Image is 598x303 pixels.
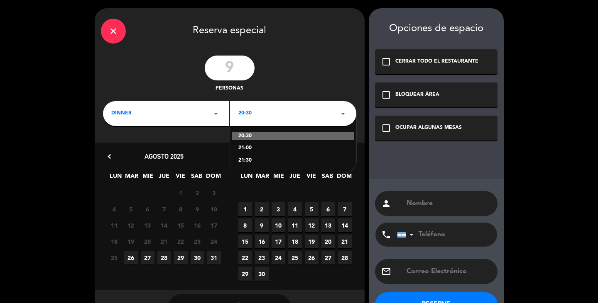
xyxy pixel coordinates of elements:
[255,251,269,264] span: 23
[381,199,391,208] i: person
[174,171,187,185] span: VIE
[191,251,204,264] span: 30
[338,235,352,248] span: 21
[238,267,252,281] span: 29
[109,171,123,185] span: LUN
[174,202,188,216] span: 8
[124,218,138,232] span: 12
[406,266,491,277] input: Correo Electrónico
[206,171,220,185] span: DOM
[381,267,391,276] i: email
[141,202,154,216] span: 6
[238,218,252,232] span: 8
[288,218,302,232] span: 11
[395,124,462,132] div: OCUPAR ALGUNAS MESAS
[141,218,154,232] span: 13
[272,202,285,216] span: 3
[381,230,391,240] i: phone
[272,171,286,185] span: MIE
[124,235,138,248] span: 19
[211,109,221,119] i: arrow_drop_down
[174,186,188,200] span: 1
[375,23,498,35] div: Opciones de espacio
[207,186,221,200] span: 3
[338,251,352,264] span: 28
[190,171,203,185] span: SAB
[288,171,302,185] span: JUE
[395,91,439,99] div: BLOQUEAR ÁREA
[174,251,188,264] span: 29
[238,235,252,248] span: 15
[305,202,319,216] span: 5
[395,58,478,66] div: CERRAR TODO EL RESTAURANTE
[288,235,302,248] span: 18
[338,109,348,119] i: arrow_drop_down
[191,235,204,248] span: 23
[216,85,243,93] span: personas
[108,202,121,216] span: 4
[191,218,204,232] span: 16
[381,90,391,100] i: check_box_outline_blank
[337,171,350,185] span: DOM
[111,109,132,118] span: dinner
[321,202,335,216] span: 6
[174,235,188,248] span: 22
[157,171,171,185] span: JUE
[288,202,302,216] span: 4
[321,171,334,185] span: SAB
[240,171,253,185] span: LUN
[381,123,391,133] i: check_box_outline_blank
[305,218,319,232] span: 12
[272,235,285,248] span: 17
[125,171,139,185] span: MAR
[397,223,417,246] div: Argentina: +54
[124,251,138,264] span: 26
[255,218,269,232] span: 9
[145,152,184,160] span: agosto 2025
[397,223,488,247] input: Teléfono
[232,132,354,141] div: 20:30
[272,251,285,264] span: 24
[338,202,352,216] span: 7
[108,26,118,36] i: close
[141,251,154,264] span: 27
[108,235,121,248] span: 18
[191,186,204,200] span: 2
[207,202,221,216] span: 10
[238,202,252,216] span: 1
[207,251,221,264] span: 31
[108,218,121,232] span: 11
[157,251,171,264] span: 28
[207,218,221,232] span: 17
[157,202,171,216] span: 7
[207,235,221,248] span: 24
[141,235,154,248] span: 20
[174,218,188,232] span: 15
[255,267,269,281] span: 30
[255,202,269,216] span: 2
[108,251,121,264] span: 25
[157,235,171,248] span: 21
[238,109,252,118] span: 20:30
[406,198,491,209] input: Nombre
[338,218,352,232] span: 14
[141,171,155,185] span: MIE
[191,202,204,216] span: 9
[272,218,285,232] span: 10
[305,235,319,248] span: 19
[321,235,335,248] span: 20
[304,171,318,185] span: VIE
[238,157,348,165] div: 21:30
[95,8,365,51] div: Reserva especial
[238,144,348,153] div: 21:00
[321,218,335,232] span: 13
[381,57,391,67] i: check_box_outline_blank
[255,235,269,248] span: 16
[205,56,255,80] input: 0
[321,251,335,264] span: 27
[105,152,114,161] i: chevron_left
[157,218,171,232] span: 14
[238,251,252,264] span: 22
[256,171,270,185] span: MAR
[305,251,319,264] span: 26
